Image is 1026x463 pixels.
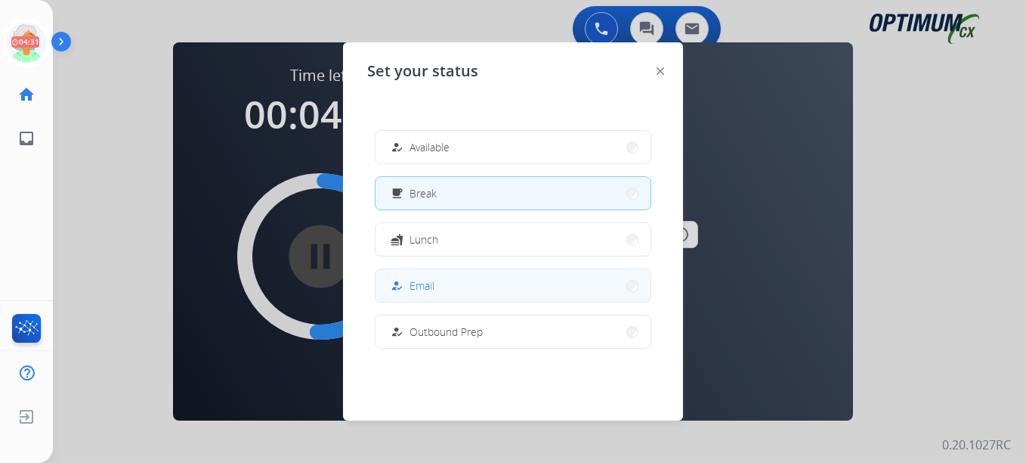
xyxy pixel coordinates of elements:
img: close-button [657,67,664,75]
button: Email [375,269,651,302]
mat-icon: inbox [17,129,36,148]
span: Outbound Prep [409,324,483,340]
mat-icon: home [17,85,36,104]
mat-icon: free_breakfast [391,187,403,200]
span: Lunch [409,231,438,247]
button: Lunch [375,223,651,256]
span: Set your status [367,61,478,82]
button: Outbound Prep [375,315,651,348]
span: Email [409,278,434,294]
mat-icon: how_to_reg [391,325,403,338]
p: 0.20.1027RC [942,436,1011,454]
mat-icon: how_to_reg [391,141,403,154]
button: Available [375,131,651,163]
span: Break [409,185,437,201]
mat-icon: fastfood [391,233,403,246]
span: Available [409,139,450,155]
mat-icon: how_to_reg [391,279,403,292]
button: Break [375,177,651,210]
